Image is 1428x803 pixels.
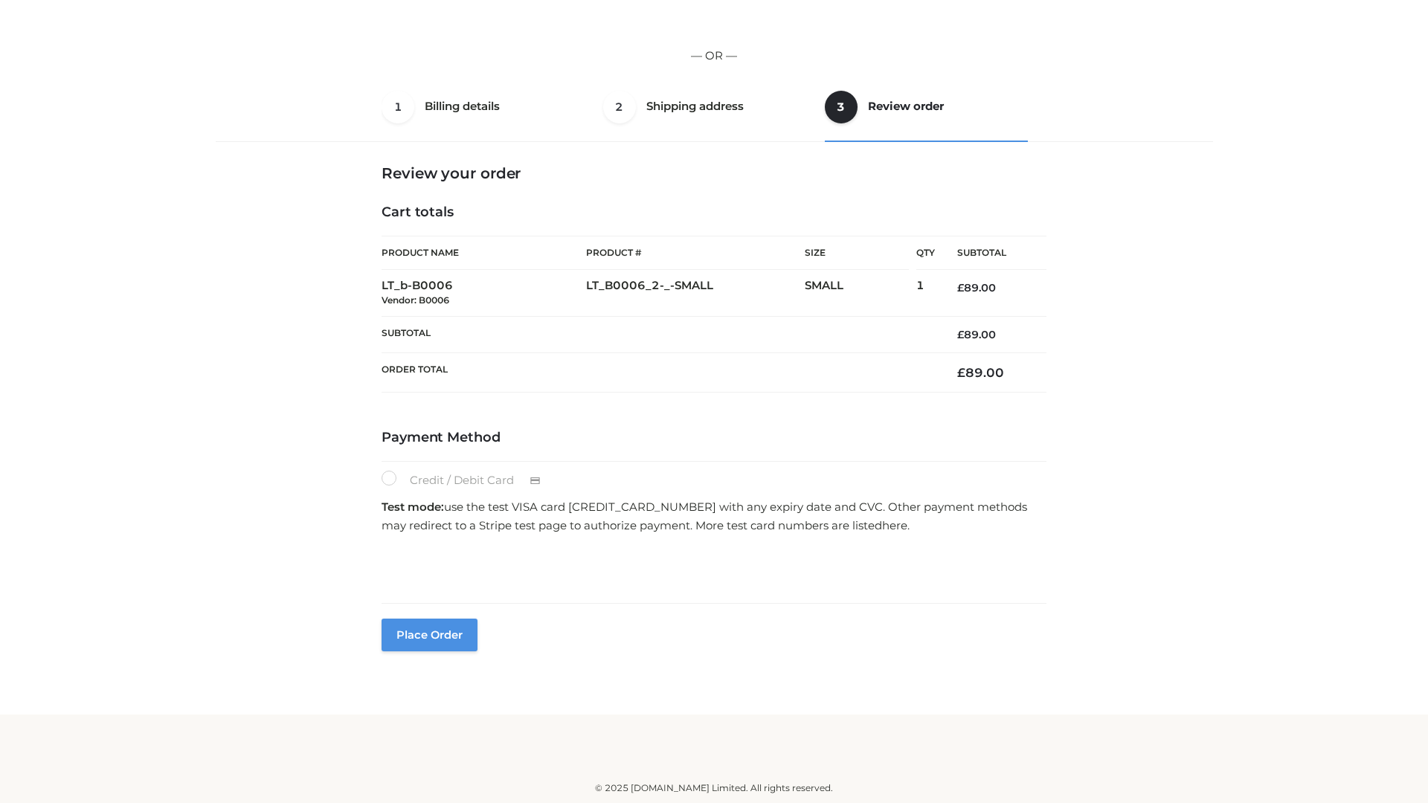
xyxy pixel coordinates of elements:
[805,236,909,270] th: Size
[882,518,907,532] a: here
[382,270,586,317] td: LT_b-B0006
[221,781,1207,796] div: © 2025 [DOMAIN_NAME] Limited. All rights reserved.
[221,46,1207,65] p: — OR —
[957,365,965,380] span: £
[382,430,1046,446] h4: Payment Method
[382,353,935,393] th: Order Total
[382,204,1046,221] h4: Cart totals
[382,497,1046,535] p: use the test VISA card [CREDIT_CARD_NUMBER] with any expiry date and CVC. Other payment methods m...
[957,281,996,294] bdi: 89.00
[379,540,1043,594] iframe: Secure payment input frame
[586,270,805,317] td: LT_B0006_2-_-SMALL
[935,236,1046,270] th: Subtotal
[382,619,477,651] button: Place order
[382,500,444,514] strong: Test mode:
[957,328,996,341] bdi: 89.00
[382,471,556,490] label: Credit / Debit Card
[586,236,805,270] th: Product #
[521,472,549,490] img: Credit / Debit Card
[957,365,1004,380] bdi: 89.00
[957,328,964,341] span: £
[916,270,935,317] td: 1
[957,281,964,294] span: £
[382,294,449,306] small: Vendor: B0006
[916,236,935,270] th: Qty
[805,270,916,317] td: SMALL
[382,316,935,352] th: Subtotal
[382,164,1046,182] h3: Review your order
[382,236,586,270] th: Product Name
